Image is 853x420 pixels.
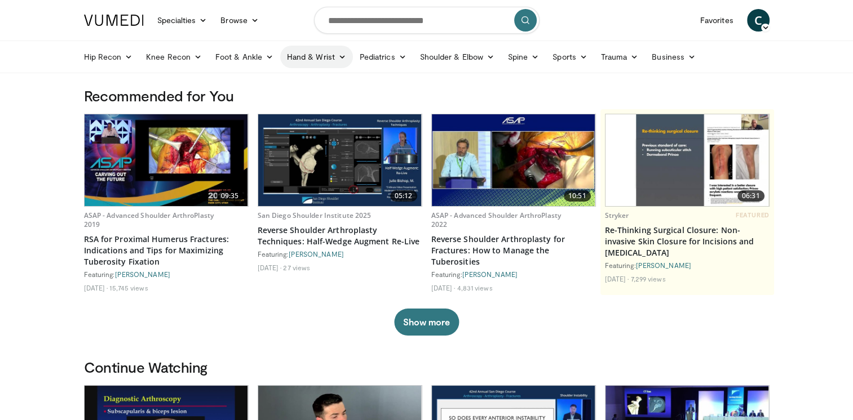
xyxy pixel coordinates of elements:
div: Featuring: [258,249,422,258]
div: Featuring: [605,261,770,270]
a: 10:51 [432,114,595,206]
a: Favorites [693,9,740,32]
span: 09:35 [216,190,244,202]
a: Hand & Wrist [280,46,353,68]
div: Featuring: [431,270,596,279]
li: [DATE] [431,283,456,292]
a: [PERSON_NAME] [289,250,344,258]
a: C [747,9,770,32]
a: Knee Recon [139,46,209,68]
a: ASAP - Advanced Shoulder ArthroPlasty 2022 [431,211,561,229]
a: Stryker [605,211,629,220]
a: Business [645,46,702,68]
img: c653596a-0679-4cdd-8644-76a798287787.620x360_q85_upscale.jpg [432,114,595,206]
li: 27 views [283,263,310,272]
h3: Recommended for You [84,87,770,105]
a: Hip Recon [77,46,140,68]
a: Spine [501,46,546,68]
span: 06:31 [737,190,764,202]
a: Re-Thinking Surgical Closure: Non-invasive Skin Closure for Incisions and [MEDICAL_DATA] [605,225,770,258]
button: Show more [394,309,459,336]
li: 4,831 views [457,283,492,292]
a: Shoulder & Elbow [413,46,501,68]
img: 04ab4792-be95-4d15-abaa-61dd869f3458.620x360_q85_upscale.jpg [258,114,422,206]
a: 05:12 [258,114,422,206]
li: [DATE] [258,263,282,272]
a: [PERSON_NAME] [462,270,518,278]
a: [PERSON_NAME] [636,261,691,269]
a: Trauma [594,46,646,68]
li: [DATE] [84,283,108,292]
a: Reverse Shoulder Arthroplasty Techniques: Half-Wedge Augment Re-Live [258,225,422,247]
li: 7,299 views [630,274,665,283]
a: Specialties [151,9,214,32]
a: ASAP - Advanced Shoulder ArthroPlasty 2019 [84,211,214,229]
span: FEATURED [736,211,769,219]
span: 10:51 [564,190,591,202]
a: Foot & Ankle [209,46,280,68]
img: VuMedi Logo [84,15,144,26]
li: [DATE] [605,274,629,283]
li: 15,745 views [109,283,148,292]
a: [PERSON_NAME] [115,270,170,278]
input: Search topics, interventions [314,7,540,34]
a: Sports [546,46,594,68]
a: San Diego Shoulder Institute 2025 [258,211,372,220]
a: Pediatrics [353,46,413,68]
span: 05:12 [390,190,417,202]
a: Browse [214,9,266,32]
a: 06:31 [606,114,769,206]
h3: Continue Watching [84,358,770,376]
a: RSA for Proximal Humerus Fractures: Indications and Tips for Maximizing Tuberosity Fixation [84,234,249,267]
a: Reverse Shoulder Arthroplasty for Fractures: How to Manage the Tuberosities [431,234,596,267]
img: f1f532c3-0ef6-42d5-913a-00ff2bbdb663.620x360_q85_upscale.jpg [606,114,769,206]
a: 09:35 [85,114,248,206]
div: Featuring: [84,270,249,279]
img: 53f6b3b0-db1e-40d0-a70b-6c1023c58e52.620x360_q85_upscale.jpg [85,114,248,206]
